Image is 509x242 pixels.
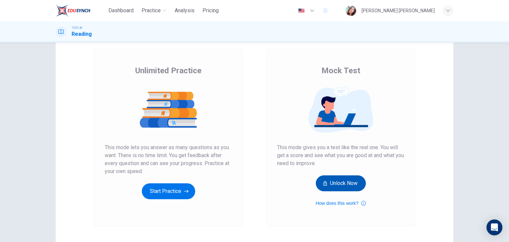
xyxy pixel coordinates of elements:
[172,5,197,17] button: Analysis
[105,144,232,175] span: This mode lets you answer as many questions as you want. There is no time limit. You get feedback...
[486,219,502,235] div: Open Intercom Messenger
[56,4,90,17] img: EduSynch logo
[72,26,82,30] span: TOEFL®
[175,7,195,15] span: Analysis
[346,5,356,16] img: Profile picture
[200,5,221,17] button: Pricing
[72,30,92,38] h1: Reading
[277,144,404,167] span: This mode gives you a test like the real one. You will get a score and see what you are good at a...
[315,199,366,207] button: How does this work?
[108,7,134,15] span: Dashboard
[202,7,219,15] span: Pricing
[321,65,360,76] span: Mock Test
[297,8,306,13] img: en
[316,175,366,191] button: Unlock Now
[135,65,201,76] span: Unlimited Practice
[56,4,106,17] a: EduSynch logo
[142,183,195,199] button: Start Practice
[139,5,169,17] button: Practice
[141,7,161,15] span: Practice
[362,7,435,15] div: [PERSON_NAME] [PERSON_NAME]
[106,5,136,17] button: Dashboard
